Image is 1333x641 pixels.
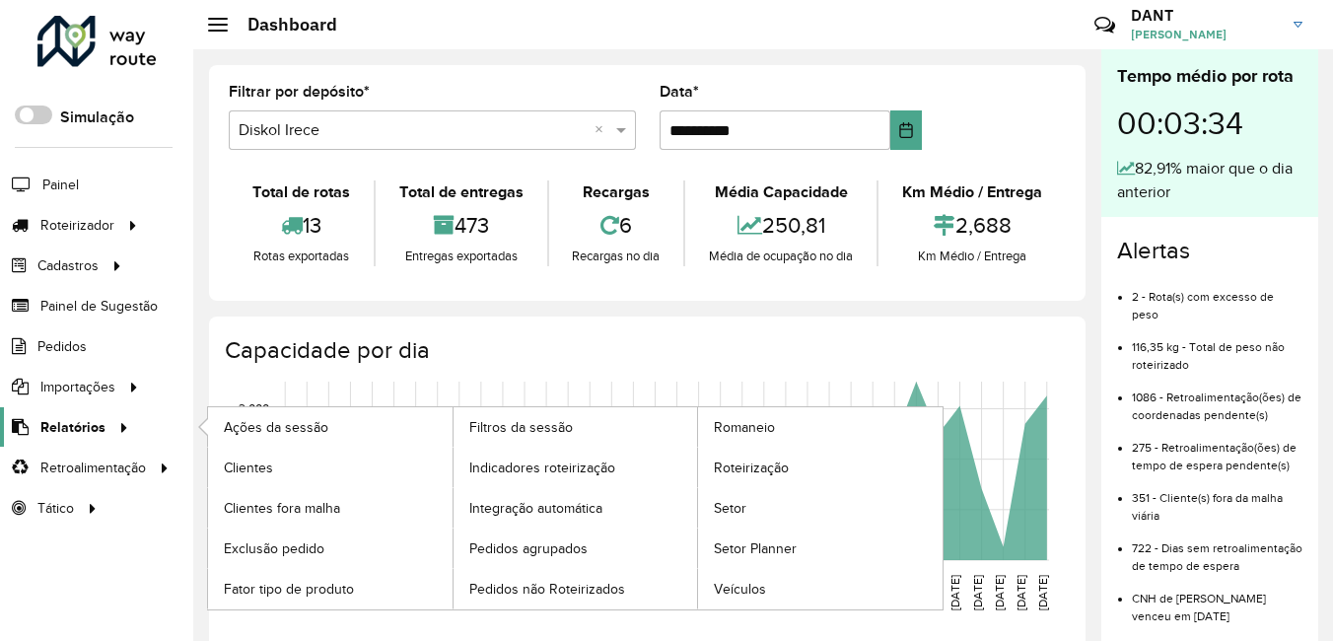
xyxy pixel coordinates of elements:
[208,529,453,568] a: Exclusão pedido
[1084,4,1126,46] a: Contato Rápido
[454,488,698,528] a: Integração automática
[883,204,1061,247] div: 2,688
[208,448,453,487] a: Clientes
[427,575,440,610] text: [DATE]
[595,118,611,142] span: Clear all
[454,407,698,447] a: Filtros da sessão
[890,110,923,150] button: Choose Date
[208,488,453,528] a: Clientes fora malha
[225,336,1066,365] h4: Capacidade por dia
[688,575,701,610] text: [DATE]
[1036,575,1049,610] text: [DATE]
[698,407,943,447] a: Romaneio
[234,247,369,266] div: Rotas exportadas
[927,575,940,610] text: [DATE]
[714,579,766,600] span: Veículos
[454,529,698,568] a: Pedidos agrupados
[339,575,352,610] text: [DATE]
[579,575,592,610] text: [DATE]
[296,575,309,610] text: [DATE]
[622,575,635,610] text: [DATE]
[40,417,105,438] span: Relatórios
[554,204,679,247] div: 6
[228,14,337,36] h2: Dashboard
[883,180,1061,204] div: Km Médio / Entrega
[600,575,613,610] text: [DATE]
[714,538,797,559] span: Setor Planner
[470,575,483,610] text: [DATE]
[535,575,548,610] text: [DATE]
[234,204,369,247] div: 13
[714,458,789,478] span: Roteirização
[208,569,453,608] a: Fator tipo de produto
[37,498,74,519] span: Tático
[1131,26,1279,43] span: [PERSON_NAME]
[454,569,698,608] a: Pedidos não Roteirizados
[714,498,746,519] span: Setor
[229,80,370,104] label: Filtrar por depósito
[993,575,1006,610] text: [DATE]
[454,448,698,487] a: Indicadores roteirização
[883,575,896,610] text: [DATE]
[469,417,573,438] span: Filtros da sessão
[1132,474,1302,525] li: 351 - Cliente(s) fora da malha viária
[690,204,872,247] div: 250,81
[557,575,570,610] text: [DATE]
[690,247,872,266] div: Média de ocupação no dia
[1117,157,1302,204] div: 82,91% maior que o dia anterior
[1117,90,1302,157] div: 00:03:34
[698,488,943,528] a: Setor
[224,458,273,478] span: Clientes
[797,575,809,610] text: [DATE]
[666,575,679,610] text: [DATE]
[224,579,354,600] span: Fator tipo de produto
[469,458,615,478] span: Indicadores roteirização
[710,575,723,610] text: [DATE]
[224,538,324,559] span: Exclusão pedido
[698,448,943,487] a: Roteirização
[384,575,396,610] text: [DATE]
[690,180,872,204] div: Média Capacidade
[60,106,134,129] label: Simulação
[274,575,287,610] text: [DATE]
[775,575,788,610] text: [DATE]
[40,458,146,478] span: Retroalimentação
[224,417,328,438] span: Ações da sessão
[469,538,588,559] span: Pedidos agrupados
[1132,273,1302,323] li: 2 - Rota(s) com excesso de peso
[492,575,505,610] text: [DATE]
[883,247,1061,266] div: Km Médio / Entrega
[948,575,961,610] text: [DATE]
[381,180,542,204] div: Total de entregas
[381,247,542,266] div: Entregas exportadas
[1117,63,1302,90] div: Tempo médio por rota
[469,498,602,519] span: Integração automática
[840,575,853,610] text: [DATE]
[208,407,453,447] a: Ações da sessão
[660,80,699,104] label: Data
[405,575,418,610] text: [DATE]
[1015,575,1027,610] text: [DATE]
[469,579,625,600] span: Pedidos não Roteirizados
[971,575,984,610] text: [DATE]
[698,569,943,608] a: Veículos
[224,498,340,519] span: Clientes fora malha
[732,575,744,610] text: [DATE]
[1132,374,1302,424] li: 1086 - Retroalimentação(ões) de coordenadas pendente(s)
[698,529,943,568] a: Setor Planner
[1132,424,1302,474] li: 275 - Retroalimentação(ões) de tempo de espera pendente(s)
[554,247,679,266] div: Recargas no dia
[37,336,87,357] span: Pedidos
[381,204,542,247] div: 473
[514,575,526,610] text: [DATE]
[40,377,115,397] span: Importações
[239,402,269,415] text: 3,000
[317,575,330,610] text: [DATE]
[714,417,775,438] span: Romaneio
[818,575,831,610] text: [DATE]
[40,296,158,317] span: Painel de Sugestão
[1117,237,1302,265] h4: Alertas
[644,575,657,610] text: [DATE]
[1131,6,1279,25] h3: DANT
[905,575,918,610] text: [DATE]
